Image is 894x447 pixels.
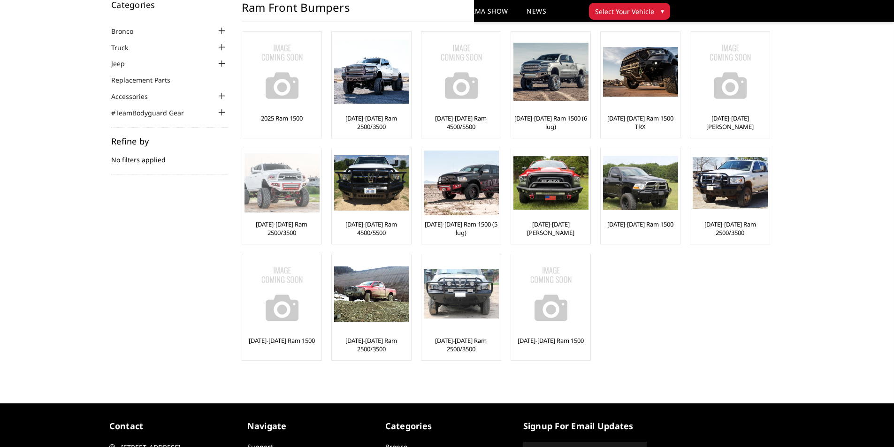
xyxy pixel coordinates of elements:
a: [DATE]-[DATE] Ram 2500/3500 [245,220,319,237]
a: [DATE]-[DATE] Ram 4500/5500 [424,114,498,131]
img: No Image [513,257,588,332]
h5: Categories [385,420,509,432]
a: Bronco [111,26,145,36]
a: [DATE]-[DATE] [PERSON_NAME] [513,220,588,237]
img: No Image [245,257,320,332]
a: Dealers [413,8,449,22]
a: [DATE]-[DATE] Ram 1500 TRX [603,114,678,131]
h5: signup for email updates [523,420,647,432]
a: Support [357,8,394,22]
a: No Image [513,257,588,332]
a: [DATE]-[DATE] Ram 1500 [518,336,584,345]
h5: Refine by [111,137,228,145]
a: #TeamBodyguard Gear [111,108,196,118]
a: News [527,8,546,22]
span: Select Your Vehicle [595,7,654,16]
img: No Image [424,34,499,109]
a: shop all [300,8,338,22]
a: Home [261,8,281,22]
a: [DATE]-[DATE] Ram 2500/3500 [334,114,409,131]
h5: contact [109,420,233,432]
img: No Image [245,34,320,109]
a: [DATE]-[DATE] Ram 4500/5500 [334,220,409,237]
iframe: Chat Widget [847,402,894,447]
a: Jeep [111,59,137,68]
div: No filters applied [111,137,228,174]
a: [DATE]-[DATE] Ram 2500/3500 [334,336,409,353]
a: Replacement Parts [111,75,182,85]
a: [DATE]-[DATE] Ram 1500 [249,336,315,345]
a: Accessories [111,91,160,101]
button: Select Your Vehicle [589,3,670,20]
a: [DATE]-[DATE] Ram 2500/3500 [693,220,767,237]
a: [DATE]-[DATE] Ram 1500 (6 lug) [513,114,588,131]
img: No Image [693,34,768,109]
a: No Image [245,34,319,109]
a: [DATE]-[DATE] Ram 2500/3500 [424,336,498,353]
a: [DATE]-[DATE] [PERSON_NAME] [693,114,767,131]
a: 2025 Ram 1500 [261,114,303,122]
a: [DATE]-[DATE] Ram 1500 [607,220,673,228]
a: SEMA Show [467,8,508,22]
span: ▾ [661,6,664,16]
a: [DATE]-[DATE] Ram 1500 (5 lug) [424,220,498,237]
h5: Navigate [247,420,371,432]
a: No Image [245,257,319,332]
a: Truck [111,43,140,53]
